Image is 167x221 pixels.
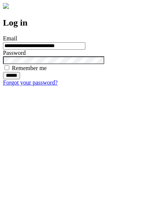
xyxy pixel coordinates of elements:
a: Forgot your password? [3,79,58,86]
img: logo-4e3dc11c47720685a147b03b5a06dd966a58ff35d612b21f08c02c0306f2b779.png [3,3,9,9]
label: Remember me [12,65,47,71]
h2: Log in [3,18,164,28]
label: Email [3,35,17,42]
label: Password [3,50,26,56]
